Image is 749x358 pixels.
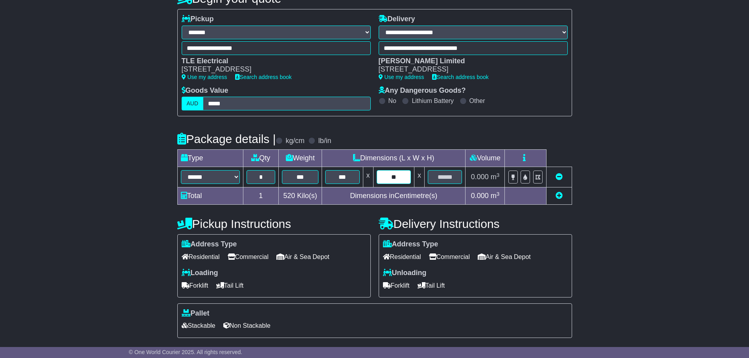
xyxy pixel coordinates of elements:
td: Type [177,150,243,167]
label: AUD [182,97,204,110]
div: [STREET_ADDRESS] [379,65,560,74]
div: TLE Electrical [182,57,363,66]
h4: Pickup Instructions [177,217,371,230]
label: Lithium Battery [412,97,454,105]
span: m [491,173,500,181]
span: 0.000 [471,173,489,181]
a: Use my address [182,74,227,80]
label: Any Dangerous Goods? [379,86,466,95]
label: Unloading [383,269,427,277]
label: Address Type [182,240,237,249]
label: Loading [182,269,218,277]
span: © One World Courier 2025. All rights reserved. [129,349,243,355]
span: Tail Lift [418,279,445,292]
label: kg/cm [285,137,304,145]
td: x [414,167,424,187]
sup: 3 [497,172,500,178]
a: Add new item [556,192,563,200]
span: Air & Sea Depot [478,251,531,263]
td: Dimensions (L x W x H) [322,150,466,167]
label: Pallet [182,309,210,318]
span: Residential [383,251,421,263]
td: Weight [279,150,322,167]
label: Other [469,97,485,105]
td: 1 [243,187,279,205]
td: Dimensions in Centimetre(s) [322,187,466,205]
label: Goods Value [182,86,228,95]
span: Air & Sea Depot [276,251,329,263]
a: Search address book [432,74,489,80]
span: Non Stackable [223,319,271,332]
span: Commercial [429,251,470,263]
td: Kilo(s) [279,187,322,205]
a: Search address book [235,74,292,80]
span: Tail Lift [216,279,244,292]
span: Stackable [182,319,215,332]
span: 520 [283,192,295,200]
span: 0.000 [471,192,489,200]
label: Delivery [379,15,415,24]
label: Pickup [182,15,214,24]
h4: Delivery Instructions [379,217,572,230]
div: [PERSON_NAME] Limited [379,57,560,66]
td: x [363,167,373,187]
h4: Package details | [177,132,276,145]
a: Remove this item [556,173,563,181]
span: Forklift [182,279,208,292]
span: Forklift [383,279,410,292]
span: m [491,192,500,200]
label: lb/in [318,137,331,145]
label: No [388,97,396,105]
div: [STREET_ADDRESS] [182,65,363,74]
td: Qty [243,150,279,167]
td: Total [177,187,243,205]
td: Volume [466,150,505,167]
a: Use my address [379,74,424,80]
sup: 3 [497,191,500,197]
span: Commercial [228,251,269,263]
label: Address Type [383,240,438,249]
span: Residential [182,251,220,263]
